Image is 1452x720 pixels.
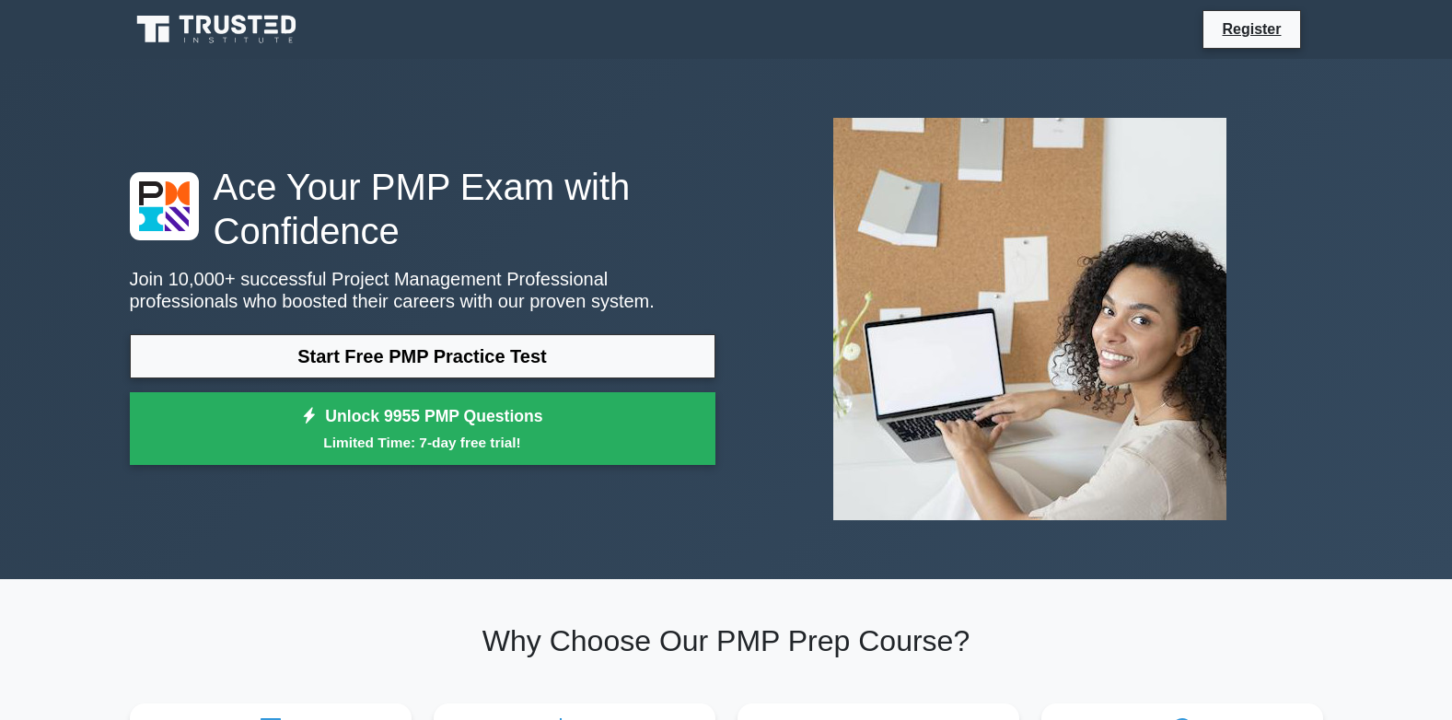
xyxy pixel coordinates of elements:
a: Unlock 9955 PMP QuestionsLimited Time: 7-day free trial! [130,392,715,466]
a: Start Free PMP Practice Test [130,334,715,378]
small: Limited Time: 7-day free trial! [153,432,692,453]
p: Join 10,000+ successful Project Management Professional professionals who boosted their careers w... [130,268,715,312]
a: Register [1211,17,1292,41]
h2: Why Choose Our PMP Prep Course? [130,623,1323,658]
h1: Ace Your PMP Exam with Confidence [130,165,715,253]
